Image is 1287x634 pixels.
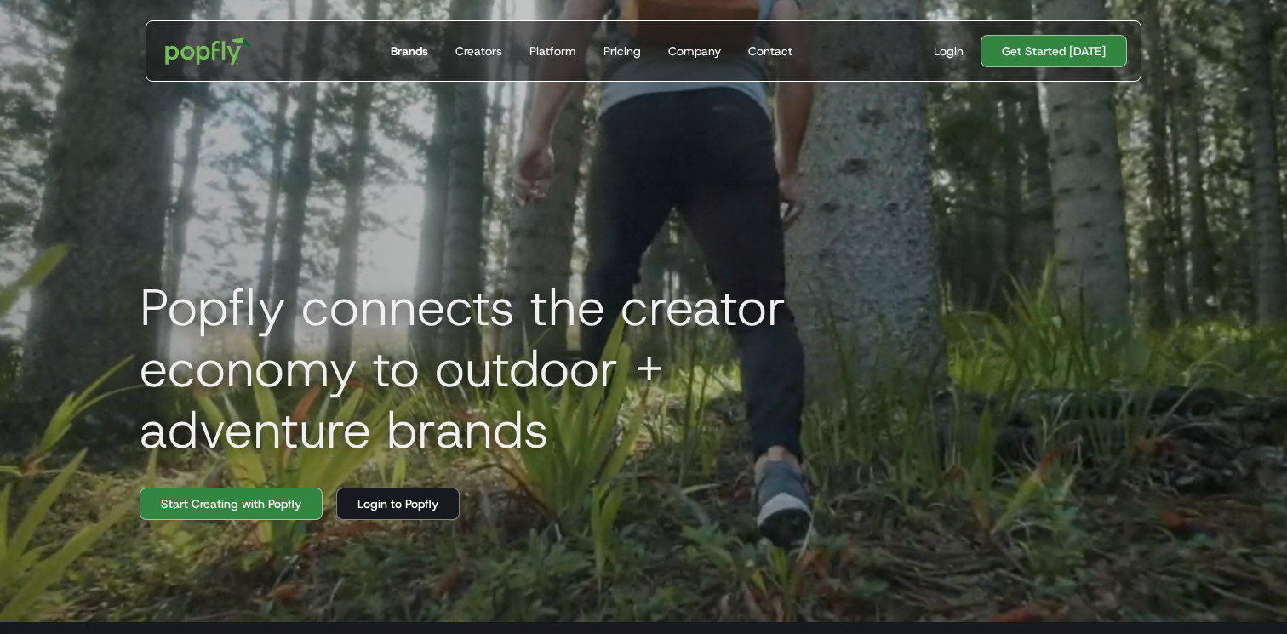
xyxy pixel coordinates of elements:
[391,43,428,60] div: Brands
[455,43,502,60] div: Creators
[927,43,970,60] a: Login
[661,21,728,81] a: Company
[153,26,263,77] a: home
[934,43,964,60] div: Login
[140,488,323,520] a: Start Creating with Popfly
[603,43,641,60] div: Pricing
[336,488,460,520] a: Login to Popfly
[384,21,435,81] a: Brands
[597,21,648,81] a: Pricing
[748,43,792,60] div: Contact
[668,43,721,60] div: Company
[126,277,892,460] h1: Popfly connects the creator economy to outdoor + adventure brands
[523,21,583,81] a: Platform
[741,21,799,81] a: Contact
[981,35,1127,67] a: Get Started [DATE]
[529,43,576,60] div: Platform
[449,21,509,81] a: Creators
